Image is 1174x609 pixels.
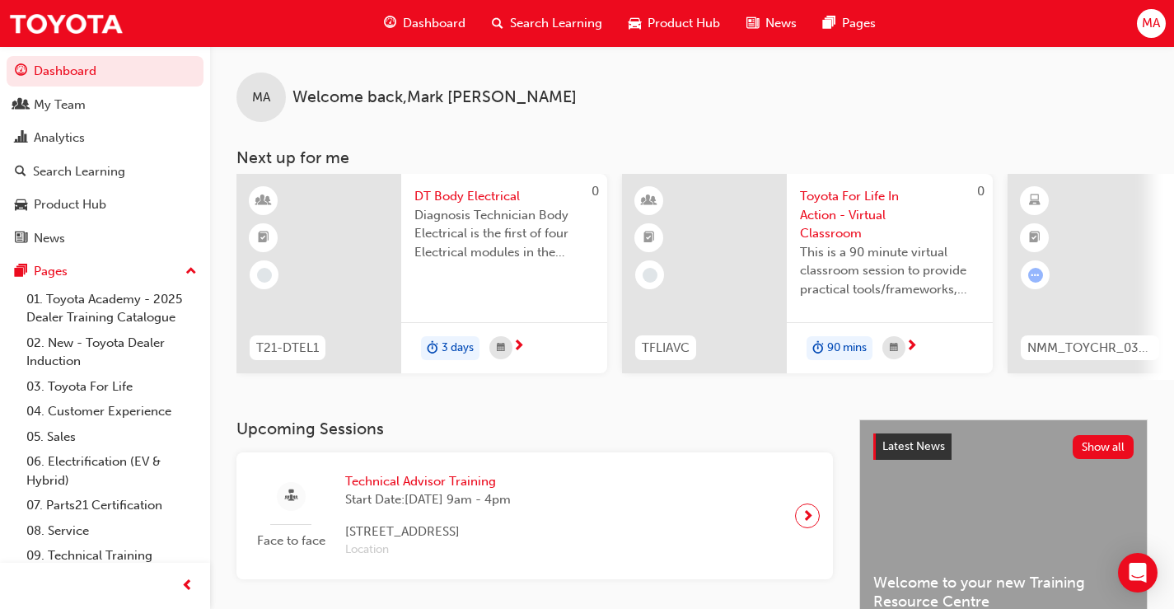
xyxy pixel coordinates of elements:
[733,7,810,40] a: news-iconNews
[20,449,203,493] a: 06. Electrification (EV & Hybrid)
[1142,14,1160,33] span: MA
[20,374,203,400] a: 03. Toyota For Life
[20,424,203,450] a: 05. Sales
[15,131,27,146] span: chart-icon
[648,14,720,33] span: Product Hub
[427,338,438,359] span: duration-icon
[873,433,1134,460] a: Latest NewsShow all
[384,13,396,34] span: guage-icon
[236,419,833,438] h3: Upcoming Sessions
[442,339,474,358] span: 3 days
[800,187,980,243] span: Toyota For Life In Action - Virtual Classroom
[643,268,657,283] span: learningRecordVerb_NONE-icon
[7,123,203,153] a: Analytics
[210,148,1174,167] h3: Next up for me
[1028,268,1043,283] span: learningRecordVerb_ATTEMPT-icon
[7,53,203,256] button: DashboardMy TeamAnalyticsSearch LearningProduct HubNews
[842,14,876,33] span: Pages
[890,338,898,358] span: calendar-icon
[7,223,203,254] a: News
[371,7,479,40] a: guage-iconDashboard
[15,232,27,246] span: news-icon
[7,157,203,187] a: Search Learning
[20,330,203,374] a: 02. New - Toyota Dealer Induction
[414,187,594,206] span: DT Body Electrical
[800,243,980,299] span: This is a 90 minute virtual classroom session to provide practical tools/frameworks, behaviours a...
[802,504,814,527] span: next-icon
[236,174,607,373] a: 0T21-DTEL1DT Body ElectricalDiagnosis Technician Body Electrical is the first of four Electrical ...
[257,268,272,283] span: learningRecordVerb_NONE-icon
[20,287,203,330] a: 01. Toyota Academy - 2025 Dealer Training Catalogue
[185,261,197,283] span: up-icon
[497,338,505,358] span: calendar-icon
[7,56,203,87] a: Dashboard
[629,13,641,34] span: car-icon
[1137,9,1166,38] button: MA
[479,7,615,40] a: search-iconSearch Learning
[285,486,297,507] span: sessionType_FACE_TO_FACE-icon
[7,256,203,287] button: Pages
[746,13,759,34] span: news-icon
[15,64,27,79] span: guage-icon
[510,14,602,33] span: Search Learning
[8,5,124,42] img: Trak
[615,7,733,40] a: car-iconProduct Hub
[345,472,511,491] span: Technical Advisor Training
[1118,553,1158,593] div: Open Intercom Messenger
[765,14,797,33] span: News
[512,340,525,354] span: next-icon
[20,399,203,424] a: 04. Customer Experience
[250,532,332,550] span: Face to face
[15,98,27,113] span: people-icon
[181,576,194,597] span: prev-icon
[345,490,511,509] span: Start Date: [DATE] 9am - 4pm
[34,229,65,248] div: News
[252,88,270,107] span: MA
[7,90,203,120] a: My Team
[258,190,269,212] span: learningResourceType_INSTRUCTOR_LED-icon
[15,198,27,213] span: car-icon
[15,265,27,279] span: pages-icon
[345,541,511,560] span: Location
[977,184,985,199] span: 0
[345,522,511,541] span: [STREET_ADDRESS]
[1029,190,1041,212] span: learningResourceType_ELEARNING-icon
[403,14,465,33] span: Dashboard
[34,195,106,214] div: Product Hub
[34,262,68,281] div: Pages
[250,466,820,566] a: Face to faceTechnical Advisor TrainingStart Date:[DATE] 9am - 4pm[STREET_ADDRESS]Location
[256,339,319,358] span: T21-DTEL1
[643,190,655,212] span: learningResourceType_INSTRUCTOR_LED-icon
[414,206,594,262] span: Diagnosis Technician Body Electrical is the first of four Electrical modules in the Diagnosis Tec...
[905,340,918,354] span: next-icon
[882,439,945,453] span: Latest News
[20,543,203,569] a: 09. Technical Training
[20,493,203,518] a: 07. Parts21 Certification
[622,174,993,373] a: 0TFLIAVCToyota For Life In Action - Virtual ClassroomThis is a 90 minute virtual classroom sessio...
[33,162,125,181] div: Search Learning
[492,13,503,34] span: search-icon
[292,88,577,107] span: Welcome back , Mark [PERSON_NAME]
[642,339,690,358] span: TFLIAVC
[258,227,269,249] span: booktick-icon
[34,96,86,115] div: My Team
[34,129,85,148] div: Analytics
[643,227,655,249] span: booktick-icon
[1073,435,1134,459] button: Show all
[592,184,599,199] span: 0
[827,339,867,358] span: 90 mins
[1027,339,1153,358] span: NMM_TOYCHR_032024_MODULE_4
[15,165,26,180] span: search-icon
[812,338,824,359] span: duration-icon
[20,518,203,544] a: 08. Service
[7,190,203,220] a: Product Hub
[823,13,835,34] span: pages-icon
[1029,227,1041,249] span: booktick-icon
[810,7,889,40] a: pages-iconPages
